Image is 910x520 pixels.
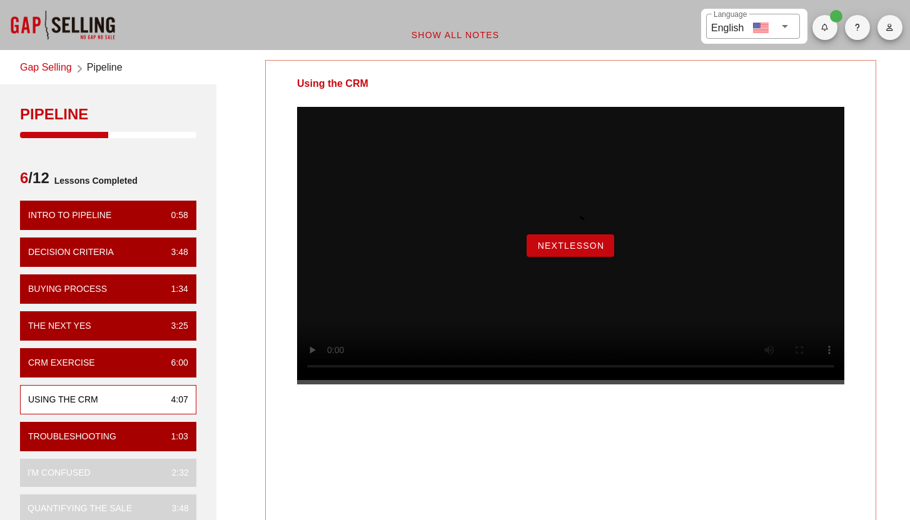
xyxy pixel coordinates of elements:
[49,168,138,193] span: Lessons Completed
[20,104,196,124] div: Pipeline
[161,209,188,222] div: 0:58
[161,319,188,332] div: 3:25
[28,466,91,479] div: I'm Confused
[266,61,400,107] div: Using the CRM
[714,10,747,19] label: Language
[161,430,188,443] div: 1:03
[20,168,49,193] span: /12
[162,502,189,515] div: 3:48
[537,241,604,251] span: NextLesson
[711,17,744,36] div: English
[28,356,95,369] div: CRM Exercise
[161,282,188,296] div: 1:34
[28,282,107,296] div: Buying Process
[20,60,72,77] a: Gap Selling
[87,60,123,77] span: Pipeline
[162,466,189,479] div: 2:32
[161,356,188,369] div: 6:00
[28,502,132,515] div: Quantifying the Sale
[20,169,28,186] span: 6
[28,430,116,443] div: Troubleshooting
[830,10,842,22] span: Badge
[401,24,510,46] button: Show All Notes
[28,246,114,259] div: Decision Criteria
[28,393,98,406] div: Using the CRM
[411,30,500,40] span: Show All Notes
[28,319,91,332] div: The Next Yes
[28,209,111,222] div: Intro to pipeline
[527,234,614,257] button: NextLesson
[706,14,800,39] div: LanguageEnglish
[161,246,188,259] div: 3:48
[161,393,188,406] div: 4:07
